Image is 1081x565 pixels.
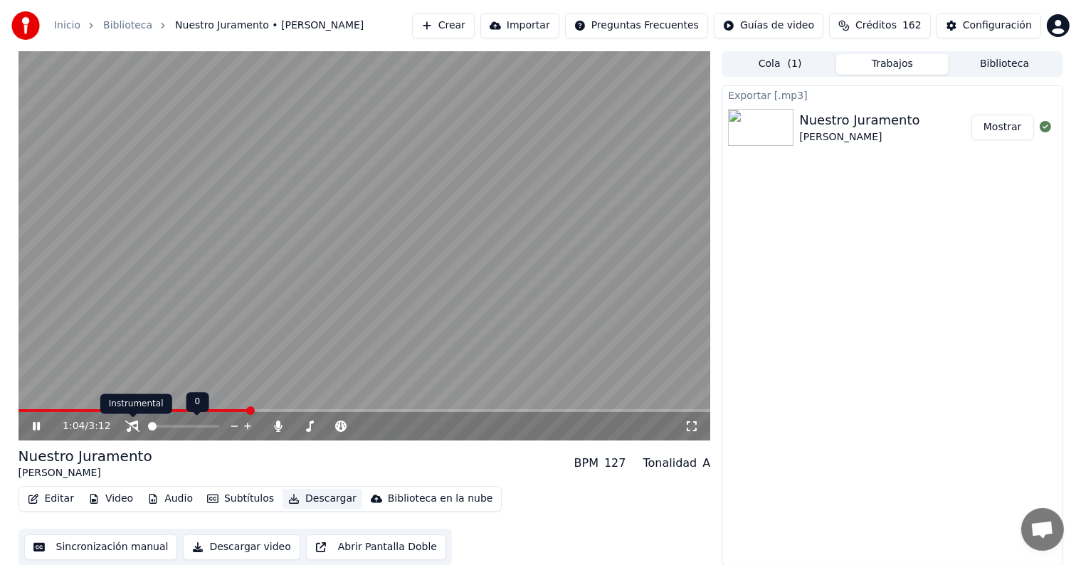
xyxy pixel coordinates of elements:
button: Sincronización manual [24,534,178,560]
button: Audio [142,489,199,509]
span: 1:04 [63,419,85,433]
a: Biblioteca [103,19,152,33]
div: Biblioteca en la nube [388,492,493,506]
div: 127 [604,455,626,472]
button: Descargar [283,489,362,509]
div: [PERSON_NAME] [799,130,919,144]
span: Créditos [855,19,897,33]
button: Abrir Pantalla Doble [306,534,446,560]
div: BPM [574,455,598,472]
button: Créditos162 [829,13,931,38]
button: Descargar video [183,534,300,560]
div: Instrumental [100,394,172,414]
button: Mostrar [971,115,1034,140]
button: Cola [724,54,836,75]
span: 3:12 [88,419,110,433]
span: Nuestro Juramento • [PERSON_NAME] [175,19,364,33]
button: Configuración [937,13,1041,38]
button: Preguntas Frecuentes [565,13,708,38]
div: / [63,419,97,433]
button: Importar [480,13,559,38]
div: Exportar [.mp3] [722,86,1062,103]
button: Trabajos [836,54,949,75]
button: Video [83,489,139,509]
button: Subtítulos [201,489,280,509]
div: Nuestro Juramento [799,110,919,130]
nav: breadcrumb [54,19,364,33]
div: [PERSON_NAME] [19,466,152,480]
span: ( 1 ) [788,57,802,71]
div: A [702,455,710,472]
a: Inicio [54,19,80,33]
img: youka [11,11,40,40]
button: Editar [22,489,80,509]
button: Biblioteca [949,54,1061,75]
span: 162 [902,19,922,33]
div: 0 [186,392,209,412]
div: Tonalidad [643,455,697,472]
div: Nuestro Juramento [19,446,152,466]
button: Guías de video [714,13,823,38]
button: Crear [412,13,475,38]
div: Configuración [963,19,1032,33]
a: Chat abierto [1021,508,1064,551]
